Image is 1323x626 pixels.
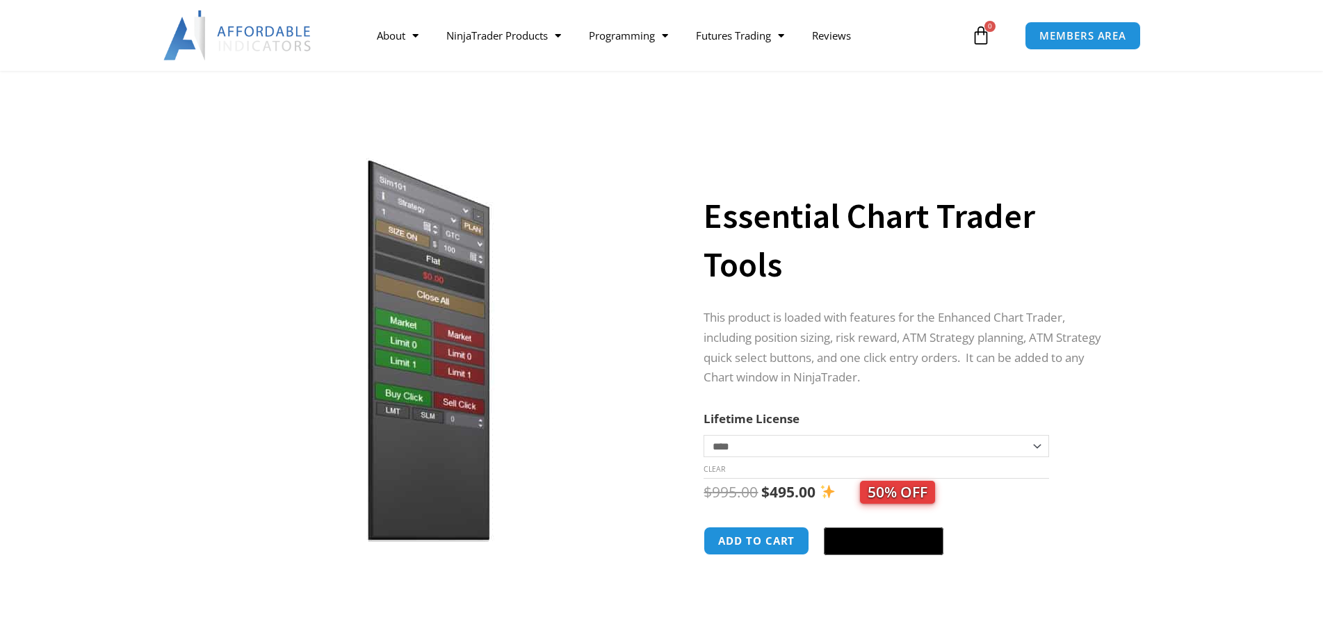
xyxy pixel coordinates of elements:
button: Add to cart [704,527,809,555]
a: Clear options [704,464,725,474]
nav: Menu [363,19,968,51]
a: 0 [950,15,1012,56]
button: Buy with GPay [824,527,943,555]
a: Reviews [798,19,865,51]
a: Programming [575,19,682,51]
p: This product is loaded with features for the Enhanced Chart Trader, including position sizing, ri... [704,308,1110,388]
span: MEMBERS AREA [1039,31,1126,41]
iframe: PayPal Message 1 [704,573,1110,586]
a: NinjaTrader Products [432,19,575,51]
span: 50% OFF [860,481,935,504]
a: MEMBERS AREA [1025,22,1141,50]
img: LogoAI | Affordable Indicators – NinjaTrader [163,10,313,60]
a: Futures Trading [682,19,798,51]
h1: Essential Chart Trader Tools [704,192,1110,289]
span: $ [704,482,712,502]
bdi: 995.00 [704,482,758,502]
span: $ [761,482,770,502]
img: Essential Chart Trader Tools [205,158,652,542]
label: Lifetime License [704,411,800,427]
a: About [363,19,432,51]
span: 0 [984,21,996,32]
img: ✨ [820,484,835,499]
bdi: 495.00 [761,482,815,502]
